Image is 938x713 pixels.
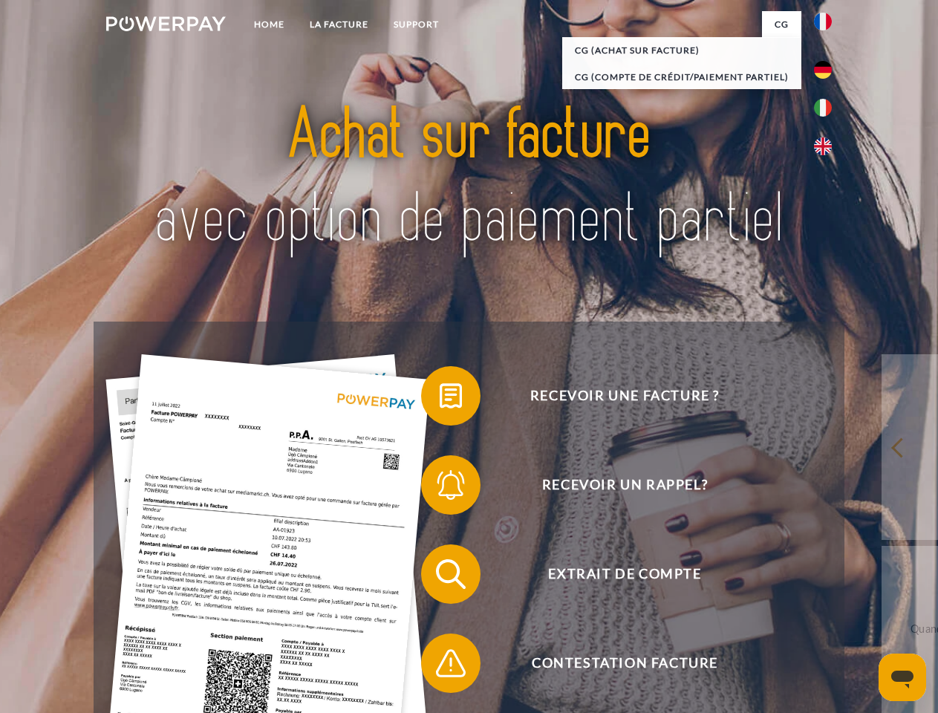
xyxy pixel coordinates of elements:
[142,71,796,284] img: title-powerpay_fr.svg
[443,544,807,604] span: Extrait de compte
[562,64,801,91] a: CG (Compte de crédit/paiement partiel)
[106,16,226,31] img: logo-powerpay-white.svg
[432,377,469,414] img: qb_bill.svg
[297,11,381,38] a: LA FACTURE
[381,11,452,38] a: Support
[443,634,807,693] span: Contestation Facture
[814,99,832,117] img: it
[762,11,801,38] a: CG
[443,455,807,515] span: Recevoir un rappel?
[814,61,832,79] img: de
[814,13,832,30] img: fr
[879,654,926,701] iframe: Bouton de lancement de la fenêtre de messagerie
[421,634,807,693] button: Contestation Facture
[421,366,807,426] button: Recevoir une facture ?
[241,11,297,38] a: Home
[443,366,807,426] span: Recevoir une facture ?
[432,645,469,682] img: qb_warning.svg
[814,137,832,155] img: en
[421,544,807,604] button: Extrait de compte
[432,556,469,593] img: qb_search.svg
[421,455,807,515] button: Recevoir un rappel?
[432,466,469,504] img: qb_bell.svg
[562,37,801,64] a: CG (achat sur facture)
